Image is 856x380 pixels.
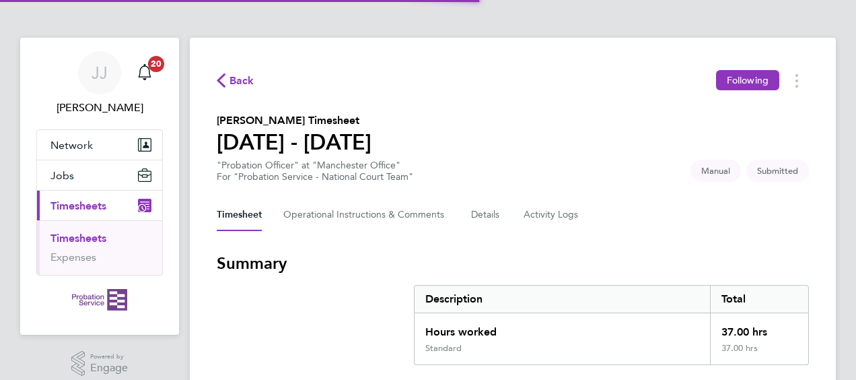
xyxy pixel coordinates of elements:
[471,199,502,231] button: Details
[746,160,809,182] span: This timesheet is Submitted.
[50,251,96,263] a: Expenses
[217,160,413,183] div: "Probation Officer" at "Manchester Office"
[50,169,74,182] span: Jobs
[716,70,779,90] button: Following
[37,160,162,190] button: Jobs
[90,362,128,374] span: Engage
[785,70,809,91] button: Timesheets Menu
[217,129,371,156] h1: [DATE] - [DATE]
[36,289,163,311] a: Go to home page
[690,160,741,182] span: This timesheet was manually created.
[20,38,179,335] nav: Main navigation
[229,73,254,89] span: Back
[37,130,162,160] button: Network
[415,313,710,343] div: Hours worked
[727,74,769,86] span: Following
[37,220,162,275] div: Timesheets
[50,139,93,152] span: Network
[71,351,129,377] a: Powered byEngage
[131,51,158,94] a: 20
[415,286,710,313] div: Description
[37,191,162,220] button: Timesheets
[92,64,108,82] span: JJ
[36,51,163,116] a: JJ[PERSON_NAME]
[217,72,254,89] button: Back
[72,289,127,311] img: probationservice-logo-retina.png
[50,199,106,212] span: Timesheets
[425,343,462,354] div: Standard
[414,285,809,365] div: Summary
[50,232,106,245] a: Timesheets
[283,199,450,231] button: Operational Instructions & Comments
[90,351,128,362] span: Powered by
[217,253,809,274] h3: Summary
[217,171,413,183] div: For "Probation Service - National Court Team"
[148,56,164,72] span: 20
[36,100,163,116] span: James Jolly
[217,113,371,129] h2: [PERSON_NAME] Timesheet
[710,343,808,365] div: 37.00 hrs
[710,286,808,313] div: Total
[710,313,808,343] div: 37.00 hrs
[524,199,580,231] button: Activity Logs
[217,199,262,231] button: Timesheet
